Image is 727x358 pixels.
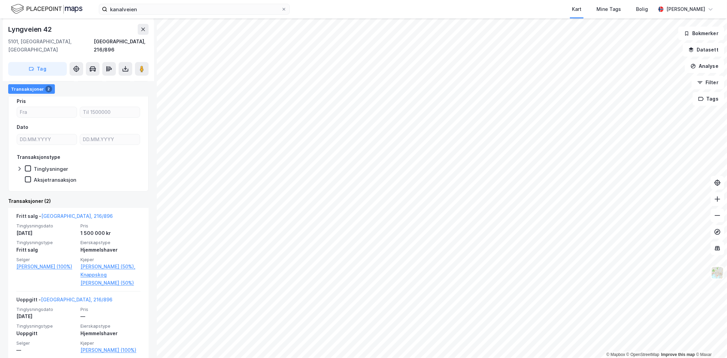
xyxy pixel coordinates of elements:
div: Tinglysninger [34,166,68,172]
span: Pris [80,307,140,312]
span: Tinglysningstype [16,240,76,245]
a: Mapbox [606,352,625,357]
div: Pris [17,97,26,105]
span: Pris [80,223,140,229]
a: [GEOGRAPHIC_DATA], 216/896 [41,297,112,302]
a: [PERSON_NAME] (100%) [16,263,76,271]
span: Tinglysningsdato [16,307,76,312]
input: Fra [17,107,77,117]
button: Bokmerker [678,27,724,40]
span: Eierskapstype [80,240,140,245]
div: Fritt salg - [16,212,113,223]
div: Transaksjoner (2) [8,197,149,205]
div: Hjemmelshaver [80,246,140,254]
a: [GEOGRAPHIC_DATA], 216/896 [41,213,113,219]
div: — [80,312,140,320]
img: Z [711,266,724,279]
button: Tags [693,92,724,106]
a: OpenStreetMap [626,352,660,357]
input: DD.MM.YYYY [17,134,77,145]
button: Datasett [683,43,724,57]
img: logo.f888ab2527a4732fd821a326f86c7f29.svg [11,3,82,15]
span: Tinglysningstype [16,323,76,329]
button: Analyse [685,59,724,73]
iframe: Chat Widget [693,325,727,358]
input: Til 1500000 [80,107,140,117]
div: [DATE] [16,312,76,320]
a: Improve this map [661,352,695,357]
div: Transaksjoner [8,84,55,94]
div: Uoppgitt [16,329,76,338]
div: Aksjetransaksjon [34,177,76,183]
div: Lyngveien 42 [8,24,53,35]
span: Kjøper [80,257,140,263]
div: — [16,346,76,354]
div: [PERSON_NAME] [666,5,705,13]
button: Filter [692,76,724,89]
div: Bolig [636,5,648,13]
span: Selger [16,257,76,263]
div: Hjemmelshaver [80,329,140,338]
a: [PERSON_NAME] (100%) [80,346,140,354]
div: Kontrollprogram for chat [693,325,727,358]
div: [GEOGRAPHIC_DATA], 216/896 [94,38,149,54]
a: [PERSON_NAME] (50%), [80,263,140,271]
div: [DATE] [16,229,76,237]
button: Tag [8,62,67,76]
div: 2 [45,86,52,92]
div: 5101, [GEOGRAPHIC_DATA], [GEOGRAPHIC_DATA] [8,38,94,54]
div: Fritt salg [16,246,76,254]
input: Søk på adresse, matrikkel, gårdeiere, leietakere eller personer [107,4,281,14]
span: Selger [16,340,76,346]
div: Kart [572,5,581,13]
div: Mine Tags [596,5,621,13]
input: DD.MM.YYYY [80,134,140,145]
a: Knappskog [PERSON_NAME] (50%) [80,271,140,287]
span: Tinglysningsdato [16,223,76,229]
div: Dato [17,123,28,131]
div: 1 500 000 kr [80,229,140,237]
span: Eierskapstype [80,323,140,329]
div: Transaksjonstype [17,153,60,161]
span: Kjøper [80,340,140,346]
div: Uoppgitt - [16,296,112,307]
